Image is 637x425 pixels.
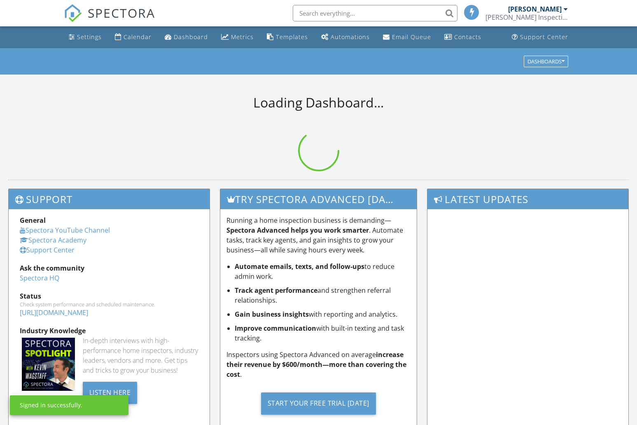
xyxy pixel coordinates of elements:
[83,382,138,404] div: Listen Here
[218,30,257,45] a: Metrics
[112,30,155,45] a: Calendar
[64,4,82,22] img: The Best Home Inspection Software - Spectora
[427,189,628,209] h3: Latest Updates
[527,58,565,64] div: Dashboards
[226,350,406,379] strong: increase their revenue by $600/month—more than covering the cost
[454,33,481,41] div: Contacts
[235,262,410,281] li: to reduce admin work.
[392,33,431,41] div: Email Queue
[161,30,211,45] a: Dashboard
[9,189,210,209] h3: Support
[331,33,370,41] div: Automations
[509,30,572,45] a: Support Center
[276,33,308,41] div: Templates
[318,30,373,45] a: Automations (Basic)
[485,13,568,21] div: Barkman Inspections
[226,386,410,421] a: Start Your Free Trial [DATE]
[20,291,198,301] div: Status
[220,189,416,209] h3: Try spectora advanced [DATE]
[441,30,485,45] a: Contacts
[20,273,59,283] a: Spectora HQ
[20,326,198,336] div: Industry Knowledge
[20,308,88,317] a: [URL][DOMAIN_NAME]
[235,285,410,305] li: and strengthen referral relationships.
[174,33,208,41] div: Dashboard
[235,262,364,271] strong: Automate emails, texts, and follow-ups
[88,4,155,21] span: SPECTORA
[235,323,410,343] li: with built-in texting and task tracking.
[524,56,568,67] button: Dashboards
[226,226,369,235] strong: Spectora Advanced helps you work smarter
[83,336,199,375] div: In-depth interviews with high-performance home inspectors, industry leaders, vendors and more. Ge...
[235,310,309,319] strong: Gain business insights
[235,286,317,295] strong: Track agent performance
[380,30,434,45] a: Email Queue
[20,263,198,273] div: Ask the community
[520,33,568,41] div: Support Center
[508,5,562,13] div: [PERSON_NAME]
[20,226,110,235] a: Spectora YouTube Channel
[83,388,138,397] a: Listen Here
[64,11,155,28] a: SPECTORA
[124,33,152,41] div: Calendar
[235,324,316,333] strong: Improve communication
[264,30,311,45] a: Templates
[261,392,376,415] div: Start Your Free Trial [DATE]
[20,245,75,255] a: Support Center
[20,236,86,245] a: Spectora Academy
[293,5,457,21] input: Search everything...
[226,215,410,255] p: Running a home inspection business is demanding— . Automate tasks, track key agents, and gain ins...
[226,350,410,379] p: Inspectors using Spectora Advanced on average .
[65,30,105,45] a: Settings
[22,338,75,391] img: Spectoraspolightmain
[20,301,198,308] div: Check system performance and scheduled maintenance.
[20,401,82,409] div: Signed in successfully.
[20,216,46,225] strong: General
[235,309,410,319] li: with reporting and analytics.
[231,33,254,41] div: Metrics
[77,33,102,41] div: Settings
